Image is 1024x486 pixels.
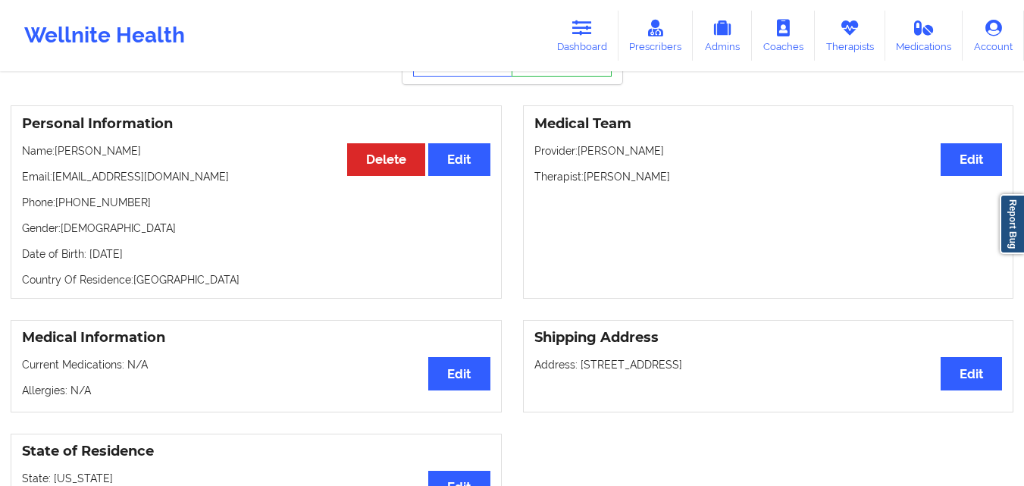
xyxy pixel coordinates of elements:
a: Medications [885,11,963,61]
h3: State of Residence [22,443,490,460]
p: Date of Birth: [DATE] [22,246,490,262]
p: Provider: [PERSON_NAME] [534,143,1003,158]
p: Email: [EMAIL_ADDRESS][DOMAIN_NAME] [22,169,490,184]
p: State: [US_STATE] [22,471,490,486]
a: Coaches [752,11,815,61]
p: Current Medications: N/A [22,357,490,372]
a: Therapists [815,11,885,61]
h3: Personal Information [22,115,490,133]
p: Address: [STREET_ADDRESS] [534,357,1003,372]
h3: Shipping Address [534,329,1003,346]
button: Edit [941,143,1002,176]
button: Edit [941,357,1002,390]
a: Admins [693,11,752,61]
a: Account [963,11,1024,61]
h3: Medical Team [534,115,1003,133]
p: Country Of Residence: [GEOGRAPHIC_DATA] [22,272,490,287]
p: Phone: [PHONE_NUMBER] [22,195,490,210]
button: Edit [428,143,490,176]
p: Gender: [DEMOGRAPHIC_DATA] [22,221,490,236]
a: Dashboard [546,11,618,61]
p: Allergies: N/A [22,383,490,398]
a: Report Bug [1000,194,1024,254]
a: Prescribers [618,11,694,61]
button: Edit [428,357,490,390]
h3: Medical Information [22,329,490,346]
button: Delete [347,143,425,176]
p: Name: [PERSON_NAME] [22,143,490,158]
p: Therapist: [PERSON_NAME] [534,169,1003,184]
